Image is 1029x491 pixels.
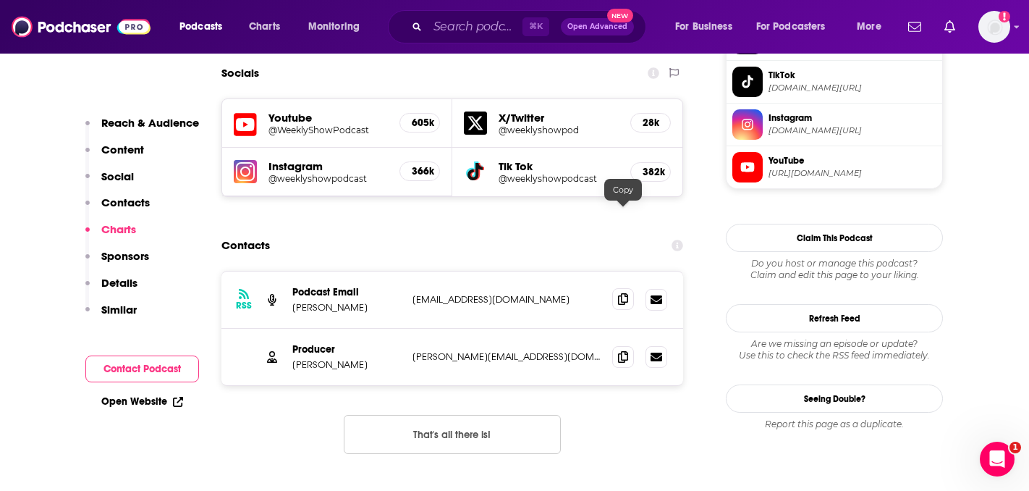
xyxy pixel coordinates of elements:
a: Instagram[DOMAIN_NAME][URL] [732,109,936,140]
button: Content [85,143,144,169]
button: Details [85,276,137,303]
svg: Add a profile image [999,11,1010,22]
span: 1 [1009,442,1021,453]
h5: 605k [412,117,428,129]
span: ⌘ K [522,17,549,36]
button: open menu [298,15,378,38]
img: User Profile [978,11,1010,43]
p: Content [101,143,144,156]
a: Charts [240,15,289,38]
p: Similar [101,303,137,316]
p: Contacts [101,196,150,209]
a: Seeing Double? [726,385,943,413]
button: Charts [85,222,136,249]
a: YouTube[URL][DOMAIN_NAME] [732,152,936,182]
a: Show notifications dropdown [902,14,927,39]
p: [PERSON_NAME][EMAIL_ADDRESS][DOMAIN_NAME] [412,351,601,363]
button: open menu [847,15,899,38]
button: open menu [747,15,847,38]
a: TikTok[DOMAIN_NAME][URL] [732,67,936,97]
a: @weeklyshowpodcast [499,173,619,184]
button: Refresh Feed [726,304,943,332]
h5: 366k [412,165,428,177]
span: Open Advanced [567,23,627,30]
h2: Contacts [221,232,270,259]
a: Open Website [101,395,183,408]
p: [EMAIL_ADDRESS][DOMAIN_NAME] [412,293,601,306]
h5: X/Twitter [499,111,619,125]
h5: Tik Tok [499,159,619,173]
div: Search podcasts, credits, & more... [402,10,660,43]
span: https://www.youtube.com/@WeeklyShowPodcast [768,168,936,179]
span: New [607,9,633,22]
button: Claim This Podcast [726,224,943,252]
h5: Instagram [268,159,388,173]
span: Do you host or manage this podcast? [726,258,943,269]
button: Reach & Audience [85,116,199,143]
p: Sponsors [101,249,149,263]
span: Podcasts [179,17,222,37]
span: tiktok.com/@weeklyshowpodcast [768,83,936,93]
button: Similar [85,303,137,330]
img: iconImage [234,160,257,183]
h5: 28k [643,117,659,129]
span: More [857,17,881,37]
p: Charts [101,222,136,236]
button: Contacts [85,196,150,222]
span: Monitoring [308,17,360,37]
span: For Podcasters [756,17,826,37]
a: @weeklyshowpodcast [268,173,388,184]
span: YouTube [768,154,936,167]
button: open menu [169,15,241,38]
button: Contact Podcast [85,356,199,382]
span: For Business [675,17,732,37]
iframe: Intercom live chat [980,442,1015,477]
img: Podchaser - Follow, Share and Rate Podcasts [12,13,151,41]
button: Show profile menu [978,11,1010,43]
button: open menu [665,15,750,38]
span: Instagram [768,112,936,125]
h2: Socials [221,59,259,87]
p: Social [101,169,134,183]
p: Details [101,276,137,290]
button: Open AdvancedNew [561,18,634,35]
p: Reach & Audience [101,116,199,130]
span: Charts [249,17,280,37]
input: Search podcasts, credits, & more... [428,15,522,38]
span: Logged in as jennarohl [978,11,1010,43]
button: Nothing here. [344,415,561,454]
p: Podcast Email [292,286,401,298]
span: TikTok [768,69,936,82]
div: Report this page as a duplicate. [726,419,943,430]
button: Sponsors [85,249,149,276]
h3: RSS [236,300,252,311]
div: Are we missing an episode or update? Use this to check the RSS feed immediately. [726,338,943,361]
p: Producer [292,343,401,356]
div: Copy [604,179,642,201]
a: @weeklyshowpod [499,125,619,135]
p: [PERSON_NAME] [292,301,401,314]
h5: Youtube [268,111,388,125]
button: Social [85,169,134,196]
a: @WeeklyShowPodcast [268,125,388,135]
div: Claim and edit this page to your liking. [726,258,943,281]
span: instagram.com/weeklyshowpodcast [768,125,936,136]
p: [PERSON_NAME] [292,358,401,371]
h5: 382k [643,166,659,178]
a: Show notifications dropdown [939,14,961,39]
